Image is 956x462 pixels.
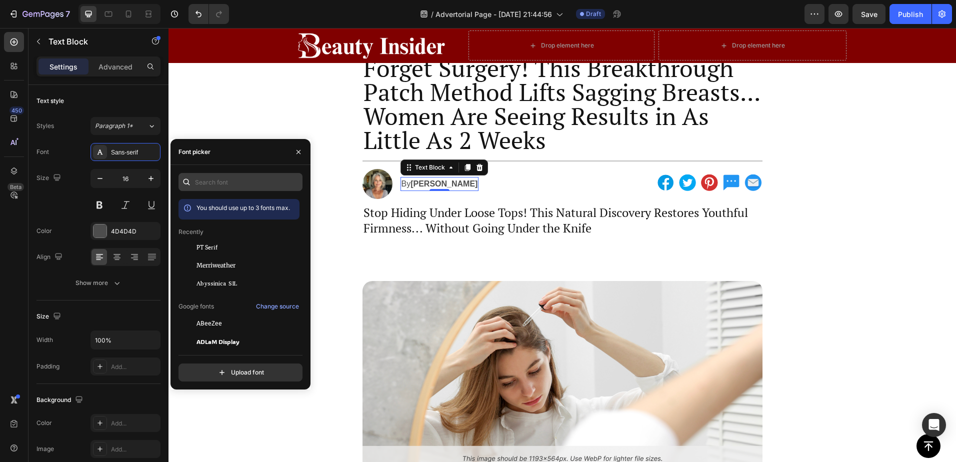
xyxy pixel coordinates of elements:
[242,151,309,160] strong: [PERSON_NAME]
[48,35,133,47] p: Text Block
[7,183,24,191] div: Beta
[95,121,133,130] span: Paragraph 1*
[4,4,74,24] button: 7
[36,418,52,427] div: Color
[898,9,923,19] div: Publish
[431,9,433,19] span: /
[36,96,64,105] div: Text style
[196,261,235,270] span: Merriweather
[244,135,278,144] div: Text Block
[586,9,601,18] span: Draft
[9,106,24,114] div: 450
[889,4,931,24] button: Publish
[178,227,203,236] p: Recently
[196,319,222,328] span: ABeeZee
[90,117,160,135] button: Paragraph 1*
[196,243,217,252] span: PT Serif
[487,144,593,167] img: gempages_581582220859277832-d8d086cd-6617-4257-85a1-4672fba2ff10.png
[196,337,239,346] span: ADLaM Display
[435,9,552,19] span: Advertorial Page - [DATE] 21:44:56
[36,147,49,156] div: Font
[111,419,158,428] div: Add...
[36,171,63,185] div: Size
[178,302,214,311] p: Google fonts
[111,445,158,454] div: Add...
[36,335,53,344] div: Width
[91,331,160,349] input: Auto
[188,4,229,24] div: Undo/Redo
[194,141,224,171] img: gempages_581582220859277832-41ed7811-cb1e-46f0-88e5-413a96dfdf76.png
[49,61,77,72] p: Settings
[233,150,309,162] p: By
[922,413,946,437] div: Open Intercom Messenger
[36,250,64,264] div: Align
[217,367,264,377] div: Upload font
[36,362,59,371] div: Padding
[256,302,299,311] div: Change source
[111,362,158,371] div: Add...
[36,310,63,323] div: Size
[194,253,594,442] img: gempages_581582220859277832-0a1fb8ab-a73a-4fd7-b577-457aea5400a4.png
[196,204,290,211] span: You should use up to 3 fonts max.
[194,176,594,209] div: Rich Text Editor. Editing area: main
[36,226,52,235] div: Color
[65,8,70,20] p: 7
[195,177,593,208] p: Stop Hiding Under Loose Tops! This Natural Discovery Restores Youthful Firmness... Without Going ...
[196,279,237,288] span: Abyssinica SIL
[168,28,956,462] iframe: Design area
[852,4,885,24] button: Save
[36,393,85,407] div: Background
[111,148,158,157] div: Sans-serif
[36,274,160,292] button: Show more
[861,10,877,18] span: Save
[178,173,302,191] input: Search font
[232,149,310,163] div: Rich Text Editor. Editing area: main
[36,121,54,130] div: Styles
[36,444,54,453] div: Image
[178,147,210,156] div: Font picker
[178,363,302,381] button: Upload font
[255,300,299,312] button: Change source
[195,28,593,124] p: Forget Surgery! This Breakthrough Patch Method Lifts Sagging Breasts... Women Are Seeing Results ...
[111,227,158,236] div: 4D4D4D
[75,278,122,288] div: Show more
[98,61,132,72] p: Advanced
